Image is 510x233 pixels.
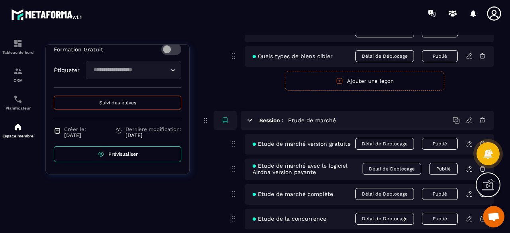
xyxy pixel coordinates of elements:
[422,188,458,200] button: Publié
[13,39,23,48] img: formation
[108,151,138,157] span: Prévisualiser
[2,33,34,61] a: formationformationTableau de bord
[422,50,458,62] button: Publié
[2,116,34,144] a: automationsautomationsEspace membre
[2,61,34,88] a: formationformationCRM
[2,106,34,110] p: Planificateur
[253,163,363,175] span: Etude de marché avec le logiciel Airdna version payante
[422,213,458,225] button: Publié
[64,132,86,138] p: [DATE]
[2,134,34,138] p: Espace membre
[54,46,103,53] p: Formation Gratuit
[64,126,86,132] span: Créer le:
[288,116,336,124] h5: Etude de marché
[11,7,83,22] img: logo
[253,215,326,222] span: Etude de la concurrence
[54,146,181,162] a: Prévisualiser
[285,71,444,91] button: Ajouter une leçon
[355,213,414,225] span: Délai de Déblocage
[253,141,351,147] span: Etude de marché version gratuite
[54,96,181,110] button: Suivi des élèves
[253,191,333,197] span: Etude de marché complète
[363,163,421,175] span: Délai de Déblocage
[86,61,181,79] div: Search for option
[126,126,181,132] span: Dernière modification:
[126,132,181,138] p: [DATE]
[422,138,458,150] button: Publié
[429,163,458,175] button: Publié
[13,122,23,132] img: automations
[253,53,333,59] span: Quels types de biens cibler
[54,67,80,73] p: Étiqueter
[483,206,504,227] a: Ouvrir le chat
[355,188,414,200] span: Délai de Déblocage
[2,88,34,116] a: schedulerschedulerPlanificateur
[355,138,414,150] span: Délai de Déblocage
[2,78,34,82] p: CRM
[99,100,136,106] span: Suivi des élèves
[13,67,23,76] img: formation
[259,117,283,123] h6: Session :
[91,66,168,74] input: Search for option
[13,94,23,104] img: scheduler
[355,50,414,62] span: Délai de Déblocage
[2,50,34,55] p: Tableau de bord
